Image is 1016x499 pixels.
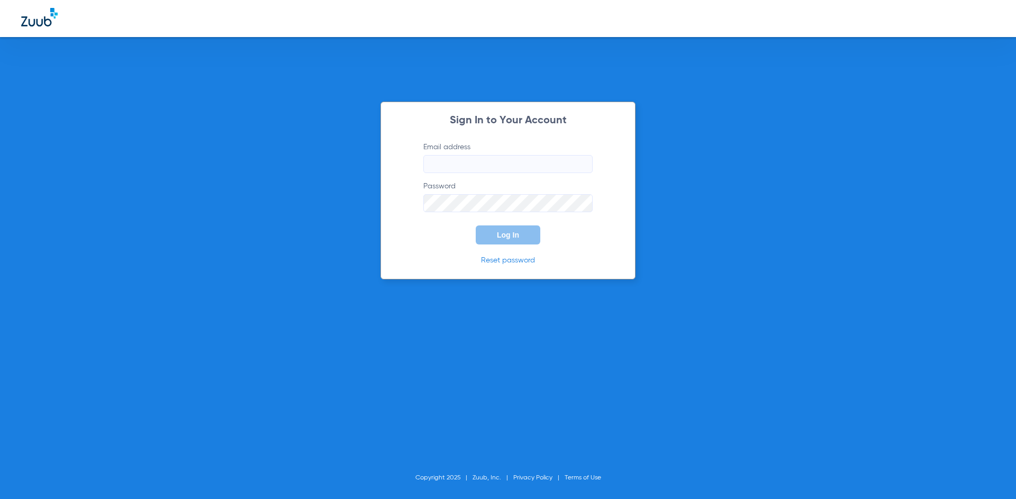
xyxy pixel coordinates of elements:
[565,475,601,481] a: Terms of Use
[497,231,519,239] span: Log In
[513,475,552,481] a: Privacy Policy
[423,155,593,173] input: Email address
[473,473,513,483] li: Zuub, Inc.
[407,115,609,126] h2: Sign In to Your Account
[415,473,473,483] li: Copyright 2025
[481,257,535,264] a: Reset password
[423,181,593,212] label: Password
[423,194,593,212] input: Password
[423,142,593,173] label: Email address
[476,225,540,244] button: Log In
[21,8,58,26] img: Zuub Logo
